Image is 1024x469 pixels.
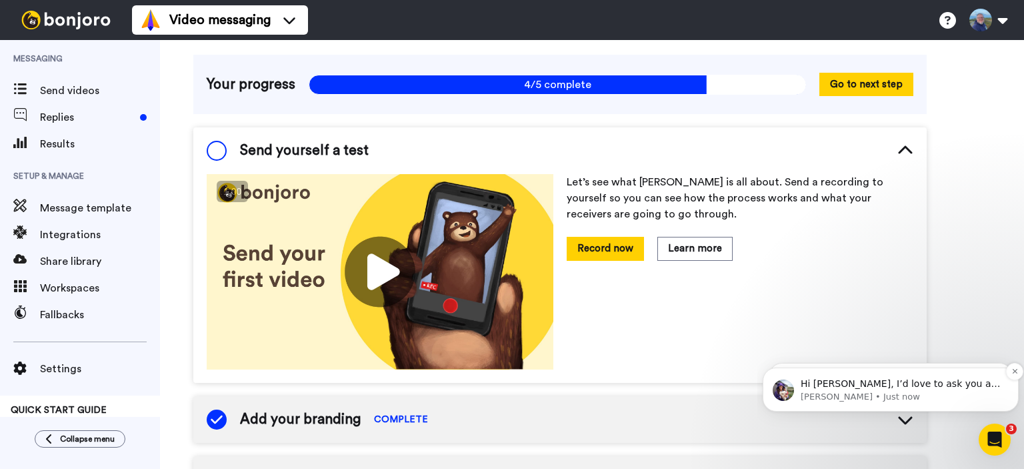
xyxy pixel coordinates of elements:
[11,406,107,415] span: QUICK START GUIDE
[40,83,160,99] span: Send videos
[567,174,913,222] p: Let’s see what [PERSON_NAME] is all about. Send a recording to yourself so you can see how the pr...
[40,307,160,323] span: Fallbacks
[979,424,1011,456] iframe: Intercom live chat
[40,361,160,377] span: Settings
[240,141,369,161] span: Send yourself a test
[309,75,806,95] span: 4/5 complete
[757,340,1024,433] iframe: Intercom notifications message
[35,430,125,448] button: Collapse menu
[207,174,553,370] img: 178eb3909c0dc23ce44563bdb6dc2c11.jpg
[819,73,913,96] button: Go to next step
[169,11,271,29] span: Video messaging
[40,254,160,270] span: Share library
[16,11,116,29] img: bj-logo-header-white.svg
[40,136,160,152] span: Results
[40,227,160,243] span: Integrations
[40,109,135,125] span: Replies
[374,413,428,426] span: COMPLETE
[567,237,644,260] button: Record now
[207,75,295,95] span: Your progress
[657,237,733,260] button: Learn more
[40,280,160,296] span: Workspaces
[60,434,115,444] span: Collapse menu
[40,200,160,216] span: Message template
[240,410,361,430] span: Add your branding
[140,9,161,31] img: vm-color.svg
[1006,424,1017,434] span: 3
